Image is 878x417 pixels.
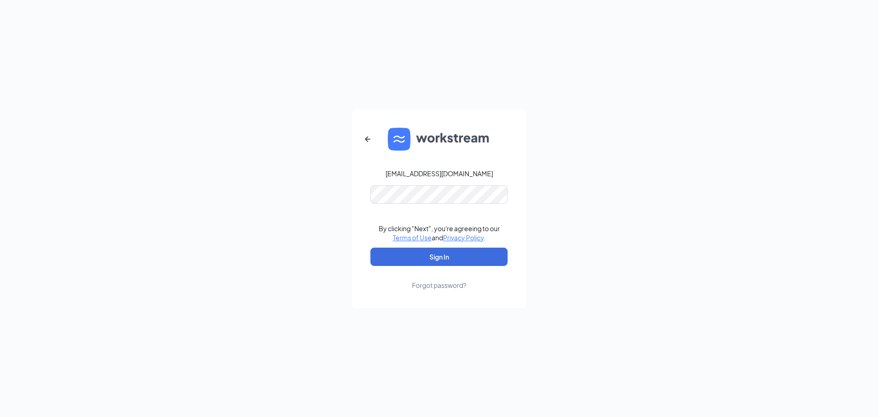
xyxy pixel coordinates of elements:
[443,233,484,242] a: Privacy Policy
[412,266,466,290] a: Forgot password?
[362,134,373,145] svg: ArrowLeftNew
[379,224,500,242] div: By clicking "Next", you're agreeing to our and .
[393,233,432,242] a: Terms of Use
[385,169,493,178] div: [EMAIL_ADDRESS][DOMAIN_NAME]
[412,281,466,290] div: Forgot password?
[357,128,379,150] button: ArrowLeftNew
[388,128,490,151] img: WS logo and Workstream text
[370,248,508,266] button: Sign In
